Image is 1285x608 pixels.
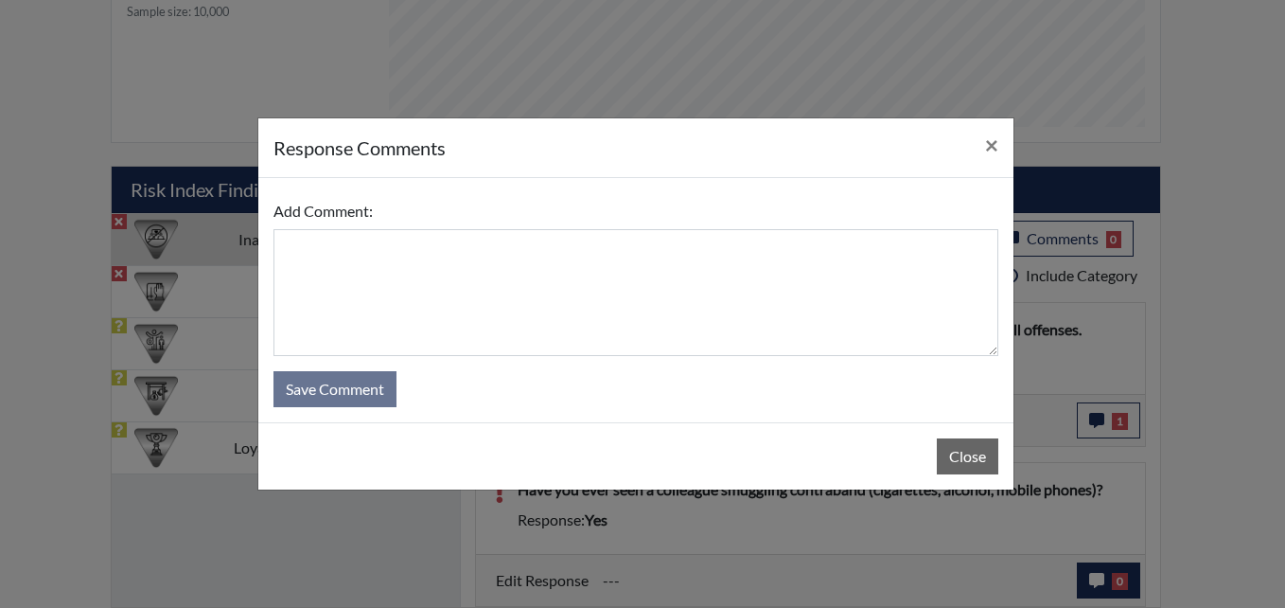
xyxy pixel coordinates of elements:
[985,131,998,158] span: ×
[970,118,1013,171] button: Close
[937,438,998,474] button: Close
[273,134,446,162] h5: response Comments
[273,193,373,229] label: Add Comment:
[273,371,396,407] button: Save Comment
